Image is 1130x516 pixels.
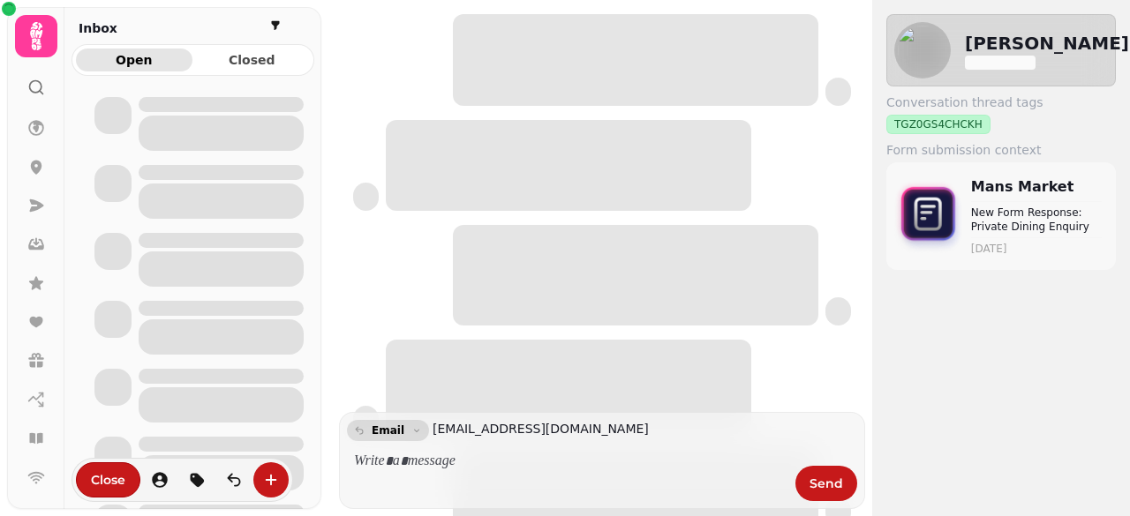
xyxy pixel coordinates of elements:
button: is-read [216,462,252,497]
img: form-icon [893,179,964,253]
img: aHR0cHM6Ly93d3cuZ3JhdmF0YXIuY29tL2F2YXRhci8yNzY5ODZmMGFjYzhjNWRhMDk5Njk4MTY5NmY0ZDcwYz9zPTE1MCZkP... [894,22,951,79]
button: Close [76,462,140,497]
div: TGZ0GS4CHCKH [886,115,991,134]
p: Mans Market [971,176,1102,198]
button: filter [265,15,286,36]
button: tag-thread [179,462,215,497]
button: Open [76,49,192,71]
p: New Form Response: Private Dining Enquiry [971,206,1102,234]
button: create-convo [253,462,289,497]
span: Closed [208,54,297,66]
time: [DATE] [971,242,1102,256]
span: Open [90,54,178,66]
button: Send [795,466,857,501]
label: Form submission context [886,141,1116,159]
h2: Inbox [79,19,117,37]
span: Close [91,474,125,486]
button: Closed [194,49,311,71]
a: [EMAIL_ADDRESS][DOMAIN_NAME] [433,420,649,438]
span: Send [810,477,843,490]
button: email [347,420,429,441]
h2: [PERSON_NAME] [965,31,1129,56]
label: Conversation thread tags [886,93,1116,111]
